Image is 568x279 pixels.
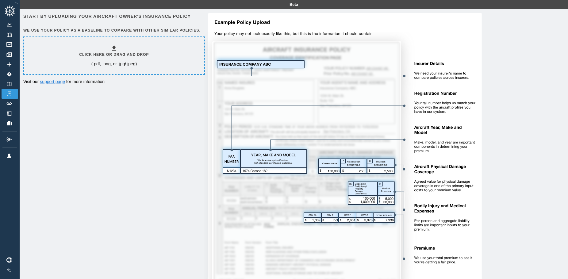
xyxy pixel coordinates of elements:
[91,61,137,67] p: (.pdf, .png, or .jpg/.jpeg)
[23,28,204,33] h6: We use your policy as a baseline to compare with other similar policies.
[40,79,65,84] a: support page
[23,78,204,85] p: Visit our for more information
[79,52,149,58] h6: Click here or drag and drop
[23,13,204,20] h6: Start by uploading your aircraft owner's insurance policy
